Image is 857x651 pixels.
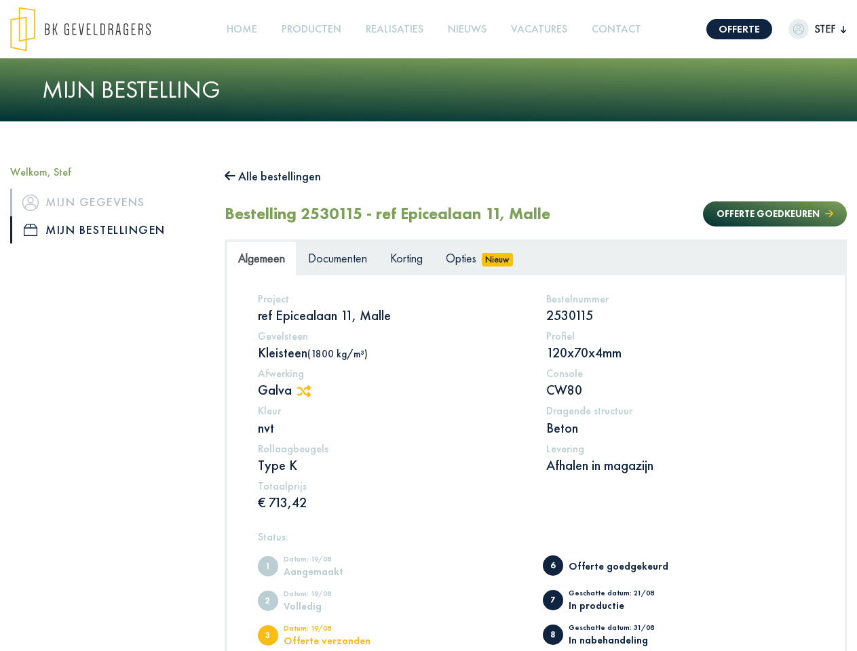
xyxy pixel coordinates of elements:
[284,625,396,635] div: Datum: 19/08
[586,14,647,45] a: Contact
[569,589,681,600] div: Geschatte datum: 21/08
[546,344,814,361] p: 120x70x4mm
[10,165,204,178] h5: Welkom, Stef
[225,165,321,187] button: Alle bestellingen
[258,367,526,380] h5: Afwerking
[258,344,526,361] p: Kleisteen
[546,381,814,399] p: CW80
[546,404,814,417] h5: Dragende structuur
[238,250,285,266] span: Algemeen
[10,189,204,216] a: iconMijn gegevens
[543,625,563,645] span: In nabehandeling
[258,494,526,511] p: € 713,42
[284,601,396,611] div: Volledig
[543,590,563,610] span: In productie
[258,456,526,474] p: Type K
[227,241,845,275] ul: Tabs
[569,635,681,645] div: In nabehandeling
[284,590,396,601] div: Datum: 19/08
[258,591,278,611] span: Volledig
[788,19,846,39] button: Stef
[546,456,814,474] p: Afhalen in magazijn
[258,292,526,305] h5: Project
[258,479,526,492] h5: Totaalprijs
[569,600,681,610] div: In productie
[442,14,492,45] a: Nieuws
[258,381,526,399] p: Galva
[258,404,526,417] h5: Kleur
[546,292,814,305] h5: Bestelnummer
[360,14,429,45] a: Realisaties
[390,250,423,266] span: Korting
[543,555,563,576] span: Offerte goedgekeurd
[24,224,37,236] img: icon
[569,624,681,635] div: Geschatte datum: 31/08
[546,442,814,455] h5: Levering
[22,195,39,211] img: icon
[506,14,573,45] a: Vacatures
[258,442,526,455] h5: Rollaagbeugels
[258,556,278,576] span: Aangemaakt
[258,625,278,646] span: Offerte verzonden
[307,347,368,360] span: (1800 kg/m³)
[308,250,367,266] span: Documenten
[703,201,847,226] button: Offerte goedkeuren
[546,307,814,324] p: 2530115
[258,530,814,543] h5: Status:
[258,307,526,324] p: ref Epicealaan 11, Malle
[10,216,204,243] a: iconMijn bestellingen
[546,330,814,342] h5: Profiel
[706,19,772,39] a: Offerte
[446,250,476,266] span: Opties
[258,330,526,342] h5: Gevelsteen
[284,555,396,566] div: Datum: 19/08
[788,19,809,39] img: dummypic.png
[569,561,681,571] div: Offerte goedgekeurd
[42,75,816,104] h1: Mijn bestelling
[482,253,513,267] span: Nieuw
[225,204,550,224] h2: Bestelling 2530115 - ref Epicealaan 11, Malle
[284,635,396,646] div: Offerte verzonden
[221,14,263,45] a: Home
[546,419,814,437] p: Beton
[546,367,814,380] h5: Console
[10,7,151,52] img: logo
[258,419,526,437] p: nvt
[284,566,396,576] div: Aangemaakt
[276,14,347,45] a: Producten
[809,21,841,37] span: Stef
